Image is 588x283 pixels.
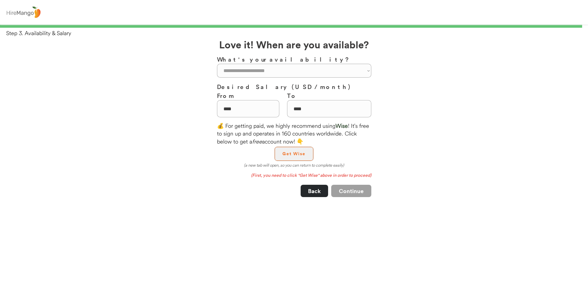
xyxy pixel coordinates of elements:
em: (First, you need to click "Get Wise" above in order to proceed) [251,172,371,178]
font: Wise [336,122,348,129]
button: Continue [331,185,371,197]
h3: What's your availability? [217,55,371,64]
button: Get Wise [275,147,313,161]
div: 99% [1,25,587,28]
em: (a new tab will open, so you can return to complete easily) [244,163,344,168]
div: 💰 For getting paid, we highly recommend using ! It's free to sign up and operates in 160 countrie... [217,122,371,145]
button: Back [301,185,328,197]
h3: To [287,91,371,100]
img: logo%20-%20hiremango%20gray.png [5,5,42,20]
h3: Desired Salary (USD / month) [217,82,371,91]
h3: From [217,91,279,100]
div: Step 3. Availability & Salary [6,29,588,37]
em: free [252,138,262,145]
h2: Love it! When are you available? [219,37,369,52]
